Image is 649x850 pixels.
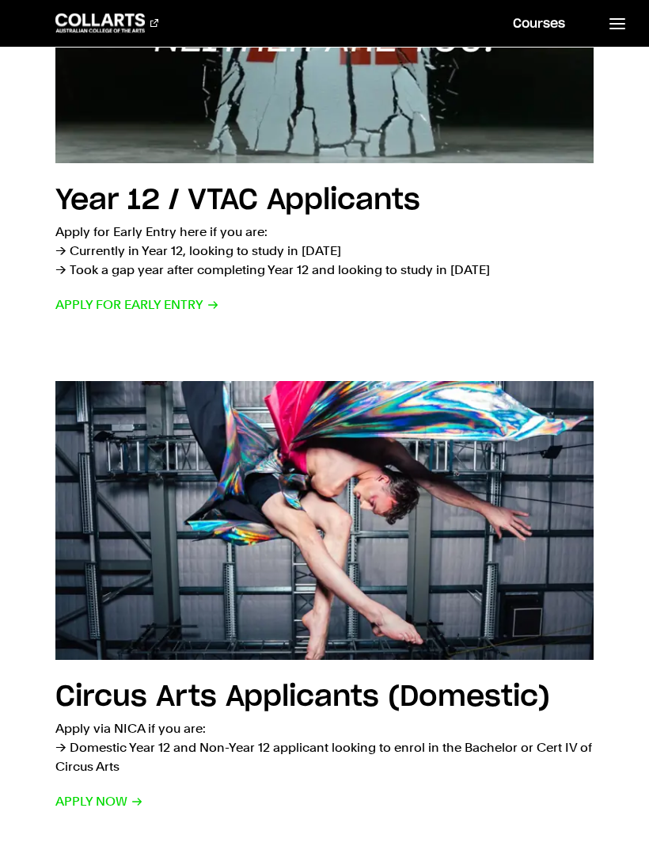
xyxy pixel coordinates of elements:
h2: Year 12 / VTAC Applicants [55,186,420,215]
h2: Circus Arts Applicants (Domestic) [55,683,550,711]
a: Circus Arts Applicants (Domestic) Apply via NICA if you are:→ Domestic Year 12 and Non-Year 12 ap... [55,381,594,827]
div: Go to homepage [55,13,158,32]
p: Apply for Early Entry here if you are: → Currently in Year 12, looking to study in [DATE] → Took ... [55,223,594,280]
span: Apply now [55,792,143,811]
span: Apply for Early Entry [55,295,219,314]
p: Apply via NICA if you are: → Domestic Year 12 and Non-Year 12 applicant looking to enrol in the B... [55,719,594,776]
